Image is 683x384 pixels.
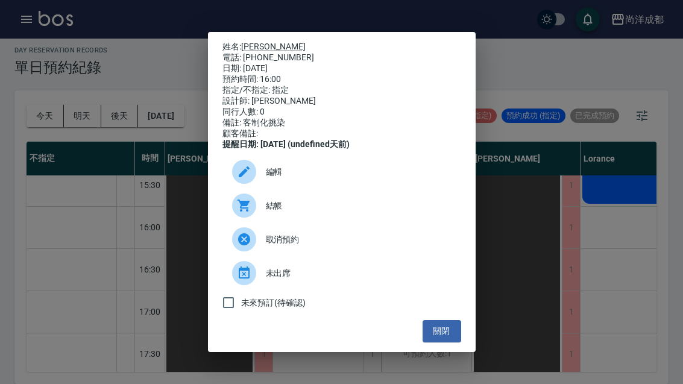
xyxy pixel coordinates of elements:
[423,320,461,342] button: 關閉
[241,297,306,309] span: 未來預訂(待確認)
[222,107,461,118] div: 同行人數: 0
[222,189,461,222] a: 結帳
[222,256,461,290] div: 未出席
[222,222,461,256] div: 取消預約
[266,200,452,212] span: 結帳
[222,128,461,139] div: 顧客備註:
[222,155,461,189] div: 編輯
[222,74,461,85] div: 預約時間: 16:00
[266,233,452,246] span: 取消預約
[241,42,306,51] a: [PERSON_NAME]
[222,118,461,128] div: 備註: 客制化挑染
[222,85,461,96] div: 指定/不指定: 指定
[222,96,461,107] div: 設計師: [PERSON_NAME]
[266,267,452,280] span: 未出席
[222,139,461,150] div: 提醒日期: [DATE] (undefined天前)
[222,42,461,52] p: 姓名:
[222,63,461,74] div: 日期: [DATE]
[266,166,452,178] span: 編輯
[222,52,461,63] div: 電話: [PHONE_NUMBER]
